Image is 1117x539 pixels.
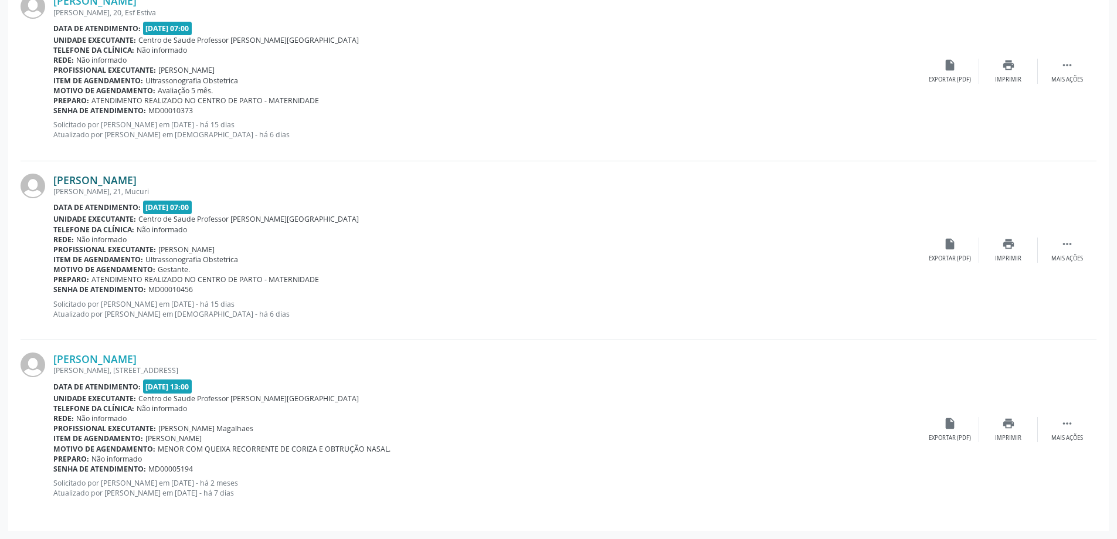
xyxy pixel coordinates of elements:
[137,225,187,235] span: Não informado
[53,464,146,474] b: Senha de atendimento:
[943,59,956,72] i: insert_drive_file
[53,214,136,224] b: Unidade executante:
[53,478,921,498] p: Solicitado por [PERSON_NAME] em [DATE] - há 2 meses Atualizado por [PERSON_NAME] em [DATE] - há 7...
[1051,76,1083,84] div: Mais ações
[995,255,1021,263] div: Imprimir
[148,464,193,474] span: MD00005194
[53,8,921,18] div: [PERSON_NAME], 20, Esf Estiva
[138,214,359,224] span: Centro de Saude Professor [PERSON_NAME][GEOGRAPHIC_DATA]
[53,35,136,45] b: Unidade executante:
[1061,238,1074,250] i: 
[53,352,137,365] a: [PERSON_NAME]
[158,65,215,75] span: [PERSON_NAME]
[53,433,143,443] b: Item de agendamento:
[53,187,921,196] div: [PERSON_NAME], 21, Mucuri
[943,417,956,430] i: insert_drive_file
[53,235,74,245] b: Rede:
[53,444,155,454] b: Motivo de agendamento:
[53,299,921,319] p: Solicitado por [PERSON_NAME] em [DATE] - há 15 dias Atualizado por [PERSON_NAME] em [DEMOGRAPHIC_...
[145,76,238,86] span: Ultrassonografia Obstetrica
[53,274,89,284] b: Preparo:
[53,394,136,404] b: Unidade executante:
[91,274,319,284] span: ATENDIMENTO REALIZADO NO CENTRO DE PARTO - MATERNIDADE
[143,379,192,393] span: [DATE] 13:00
[53,202,141,212] b: Data de atendimento:
[91,454,142,464] span: Não informado
[145,433,202,443] span: [PERSON_NAME]
[1002,59,1015,72] i: print
[53,423,156,433] b: Profissional executante:
[1002,238,1015,250] i: print
[929,434,971,442] div: Exportar (PDF)
[53,365,921,375] div: [PERSON_NAME], [STREET_ADDRESS]
[929,255,971,263] div: Exportar (PDF)
[53,174,137,187] a: [PERSON_NAME]
[143,22,192,35] span: [DATE] 07:00
[53,413,74,423] b: Rede:
[53,404,134,413] b: Telefone da clínica:
[158,245,215,255] span: [PERSON_NAME]
[158,444,391,454] span: MENOR COM QUEIXA RECORRENTE DE CORIZA E OBTRUÇÃO NASAL.
[76,413,127,423] span: Não informado
[1061,417,1074,430] i: 
[21,174,45,198] img: img
[53,382,141,392] b: Data de atendimento:
[995,434,1021,442] div: Imprimir
[995,76,1021,84] div: Imprimir
[137,404,187,413] span: Não informado
[53,265,155,274] b: Motivo de agendamento:
[53,23,141,33] b: Data de atendimento:
[53,225,134,235] b: Telefone da clínica:
[76,55,127,65] span: Não informado
[21,352,45,377] img: img
[53,255,143,265] b: Item de agendamento:
[1002,417,1015,430] i: print
[1061,59,1074,72] i: 
[53,65,156,75] b: Profissional executante:
[53,76,143,86] b: Item de agendamento:
[53,120,921,140] p: Solicitado por [PERSON_NAME] em [DATE] - há 15 dias Atualizado por [PERSON_NAME] em [DEMOGRAPHIC_...
[158,86,213,96] span: Avaliação 5 mês.
[148,284,193,294] span: MD00010456
[143,201,192,214] span: [DATE] 07:00
[138,35,359,45] span: Centro de Saude Professor [PERSON_NAME][GEOGRAPHIC_DATA]
[158,265,190,274] span: Gestante.
[137,45,187,55] span: Não informado
[138,394,359,404] span: Centro de Saude Professor [PERSON_NAME][GEOGRAPHIC_DATA]
[158,423,253,433] span: [PERSON_NAME] Magalhaes
[53,245,156,255] b: Profissional executante:
[53,96,89,106] b: Preparo:
[53,106,146,116] b: Senha de atendimento:
[91,96,319,106] span: ATENDIMENTO REALIZADO NO CENTRO DE PARTO - MATERNIDADE
[53,454,89,464] b: Preparo:
[148,106,193,116] span: MD00010373
[1051,255,1083,263] div: Mais ações
[53,55,74,65] b: Rede:
[53,86,155,96] b: Motivo de agendamento:
[145,255,238,265] span: Ultrassonografia Obstetrica
[76,235,127,245] span: Não informado
[929,76,971,84] div: Exportar (PDF)
[943,238,956,250] i: insert_drive_file
[53,284,146,294] b: Senha de atendimento:
[53,45,134,55] b: Telefone da clínica:
[1051,434,1083,442] div: Mais ações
